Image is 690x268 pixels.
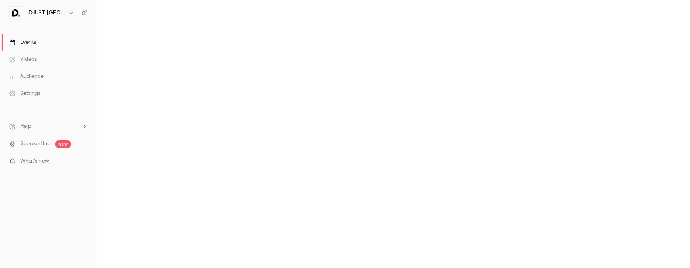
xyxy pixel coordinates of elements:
div: Events [9,38,36,46]
span: Help [20,122,31,131]
div: Settings [9,89,40,97]
img: DJUST France [10,7,22,19]
span: What's new [20,157,49,165]
li: help-dropdown-opener [9,122,87,131]
span: new [55,140,71,148]
div: Videos [9,55,37,63]
h6: DJUST [GEOGRAPHIC_DATA] [29,9,65,17]
div: Audience [9,72,44,80]
a: SpeakerHub [20,140,51,148]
